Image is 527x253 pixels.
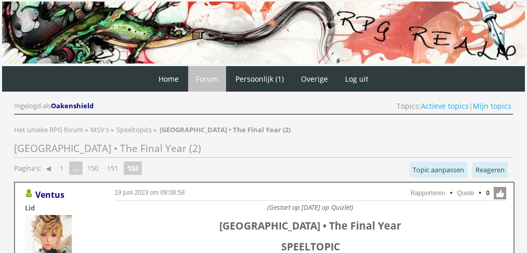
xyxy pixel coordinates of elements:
[151,66,187,92] a: Home
[14,125,85,134] a: Het unieke RPG forum
[14,142,201,155] span: [GEOGRAPHIC_DATA] • The Final Year (2)
[160,125,291,134] strong: [GEOGRAPHIC_DATA] • The Final Year (2)
[51,101,95,110] a: Oakenshield
[228,66,292,92] a: Persoonlijk (1)
[293,66,336,92] a: Overige
[25,203,98,212] div: Lid
[472,162,508,178] a: Reageren
[124,161,142,175] strong: 152
[14,125,83,134] span: Het unieke RPG forum
[116,125,153,134] a: Speeltopics
[2,2,525,64] img: RPG Realm - Banner
[188,66,226,92] a: Forum
[14,163,41,173] span: Pagina's:
[411,189,445,197] a: Rapporteren
[267,203,353,212] i: (Gestart op [DATE] op Quizlet)
[114,189,185,196] a: 19 juni 2023 om 09:08:58
[421,101,469,111] a: Actieve topics
[85,125,88,134] span: »
[111,125,114,134] span: »
[90,125,111,134] a: MSV's
[337,66,376,92] a: Log uit
[90,125,109,134] span: MSV's
[397,101,511,111] span: Topics: |
[69,161,83,175] span: ...
[42,161,55,175] a: ◀
[25,189,33,198] img: Gebruiker is online
[473,101,511,111] a: Mijn topics
[83,161,102,175] a: 150
[35,189,64,200] a: Ventus
[14,101,95,111] div: Ingelogd als
[116,125,152,134] span: Speeltopics
[56,161,68,175] a: 1
[457,189,475,197] a: Quote
[486,188,490,198] span: 0
[153,125,156,134] span: »
[410,162,467,178] a: Topic aanpassen
[103,161,122,175] a: 151
[494,187,506,199] span: Like deze post
[51,101,94,110] span: Oakenshield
